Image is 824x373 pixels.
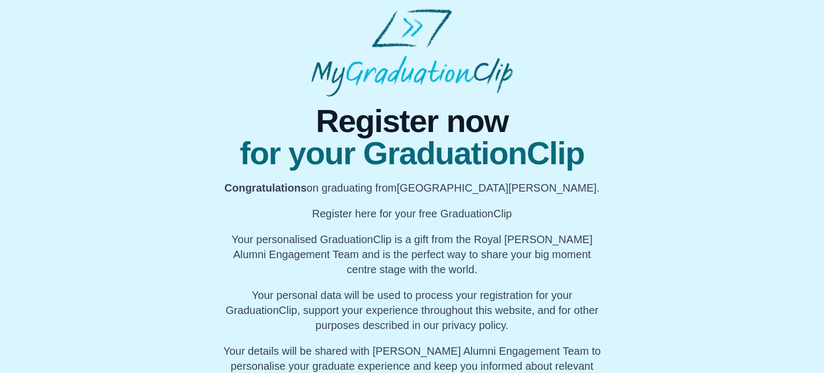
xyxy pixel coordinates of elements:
[219,232,605,277] p: Your personalised GraduationClip is a gift from the Royal [PERSON_NAME] Alumni Engagement Team an...
[311,9,513,97] img: MyGraduationClip
[219,206,605,221] p: Register here for your free GraduationClip
[224,182,306,194] b: Congratulations
[219,180,605,195] p: on graduating from [GEOGRAPHIC_DATA][PERSON_NAME].
[219,137,605,170] span: for your GraduationClip
[219,105,605,137] span: Register now
[219,288,605,333] p: Your personal data will be used to process your registration for your GraduationClip, support you...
